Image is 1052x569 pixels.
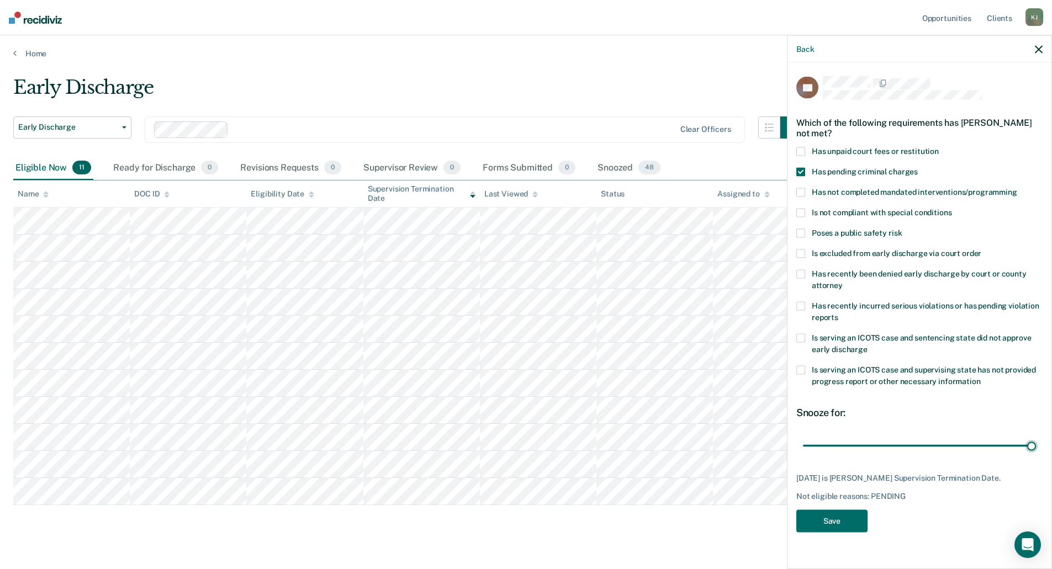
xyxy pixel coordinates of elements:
span: Has recently incurred serious violations or has pending violation reports [812,301,1039,321]
span: Has unpaid court fees or restitution [812,146,939,155]
div: [DATE] is [PERSON_NAME] Supervision Termination Date. [796,473,1043,482]
div: Revisions Requests [238,156,343,180]
div: Supervisor Review [361,156,463,180]
div: Name [18,189,49,199]
div: Eligible Now [13,156,93,180]
div: Which of the following requirements has [PERSON_NAME] not met? [796,108,1043,147]
div: Forms Submitted [480,156,578,180]
span: 0 [443,161,461,175]
span: Poses a public safety risk [812,228,902,237]
span: 0 [558,161,575,175]
span: Has pending criminal charges [812,167,918,176]
div: Early Discharge [13,76,802,108]
div: Not eligible reasons: PENDING [796,492,1043,501]
div: Snoozed [595,156,663,180]
a: Home [13,49,1039,59]
span: 11 [72,161,91,175]
div: Status [601,189,625,199]
button: Back [796,44,814,54]
div: DOC ID [134,189,170,199]
div: Open Intercom Messenger [1014,531,1041,558]
div: Last Viewed [484,189,538,199]
span: Is not compliant with special conditions [812,208,951,216]
span: Has not completed mandated interventions/programming [812,187,1017,196]
span: Is serving an ICOTS case and sentencing state did not approve early discharge [812,333,1031,353]
div: Supervision Termination Date [368,184,475,203]
button: Save [796,509,868,532]
div: Snooze for: [796,406,1043,418]
div: Clear officers [680,125,731,134]
span: Early Discharge [18,123,118,132]
div: Eligibility Date [251,189,314,199]
span: Is serving an ICOTS case and supervising state has not provided progress report or other necessar... [812,365,1036,385]
span: 0 [324,161,341,175]
span: Is excluded from early discharge via court order [812,248,981,257]
img: Recidiviz [9,12,62,24]
span: 48 [638,161,660,175]
span: 0 [201,161,218,175]
div: Assigned to [717,189,769,199]
span: Has recently been denied early discharge by court or county attorney [812,269,1027,289]
div: K J [1025,8,1043,26]
div: Ready for Discharge [111,156,220,180]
